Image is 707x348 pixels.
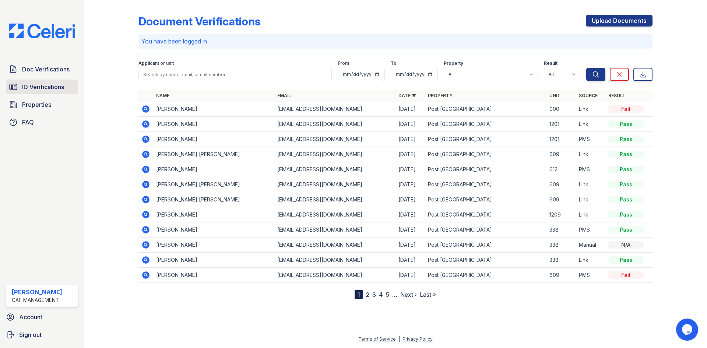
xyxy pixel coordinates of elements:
td: [DATE] [395,132,425,147]
td: Post [GEOGRAPHIC_DATA] [425,192,546,207]
a: Result [608,93,626,98]
td: [PERSON_NAME] [153,268,274,283]
a: Last » [420,291,436,298]
td: [DATE] [395,162,425,177]
a: Properties [6,97,78,112]
td: [PERSON_NAME] [153,162,274,177]
label: To [391,60,397,66]
div: Pass [608,196,644,203]
td: [EMAIL_ADDRESS][DOMAIN_NAME] [274,147,395,162]
label: Result [544,60,557,66]
td: [EMAIL_ADDRESS][DOMAIN_NAME] [274,253,395,268]
td: [PERSON_NAME] [153,222,274,238]
td: 338 [546,253,576,268]
a: ID Verifications [6,80,78,94]
td: Post [GEOGRAPHIC_DATA] [425,147,546,162]
td: 609 [546,177,576,192]
div: 1 [355,290,363,299]
td: [DATE] [395,177,425,192]
div: Pass [608,151,644,158]
td: [EMAIL_ADDRESS][DOMAIN_NAME] [274,162,395,177]
a: Privacy Policy [402,336,433,342]
td: [DATE] [395,238,425,253]
label: From [338,60,349,66]
td: [DATE] [395,222,425,238]
div: Pass [608,226,644,233]
td: Post [GEOGRAPHIC_DATA] [425,132,546,147]
td: Link [576,253,605,268]
td: [DATE] [395,102,425,117]
td: Post [GEOGRAPHIC_DATA] [425,207,546,222]
div: Fail [608,271,644,279]
td: Post [GEOGRAPHIC_DATA] [425,253,546,268]
td: Link [576,177,605,192]
td: 000 [546,102,576,117]
div: Pass [608,256,644,264]
td: [DATE] [395,192,425,207]
label: Applicant or unit [138,60,174,66]
a: Upload Documents [586,15,653,27]
div: Pass [608,120,644,128]
div: Pass [608,166,644,173]
td: Link [576,207,605,222]
td: PMS [576,222,605,238]
td: Post [GEOGRAPHIC_DATA] [425,238,546,253]
span: Properties [22,100,51,109]
span: … [392,290,397,299]
span: Sign out [19,330,42,339]
td: 609 [546,147,576,162]
td: [EMAIL_ADDRESS][DOMAIN_NAME] [274,132,395,147]
td: [DATE] [395,207,425,222]
div: Fail [608,105,644,113]
iframe: chat widget [676,319,700,341]
td: [PERSON_NAME] [PERSON_NAME] [153,147,274,162]
div: Pass [608,211,644,218]
td: [DATE] [395,253,425,268]
td: PMS [576,132,605,147]
td: [EMAIL_ADDRESS][DOMAIN_NAME] [274,238,395,253]
td: Post [GEOGRAPHIC_DATA] [425,177,546,192]
a: Email [277,93,291,98]
td: [PERSON_NAME] [153,207,274,222]
a: FAQ [6,115,78,130]
td: 1201 [546,117,576,132]
span: Account [19,313,42,321]
td: [EMAIL_ADDRESS][DOMAIN_NAME] [274,102,395,117]
span: Doc Verifications [22,65,70,74]
td: [PERSON_NAME] [153,238,274,253]
td: Post [GEOGRAPHIC_DATA] [425,117,546,132]
td: [PERSON_NAME] [PERSON_NAME] [153,192,274,207]
button: Sign out [3,327,81,342]
td: [PERSON_NAME] [PERSON_NAME] [153,177,274,192]
td: [EMAIL_ADDRESS][DOMAIN_NAME] [274,222,395,238]
td: Post [GEOGRAPHIC_DATA] [425,268,546,283]
div: Pass [608,136,644,143]
a: Name [156,93,169,98]
td: [EMAIL_ADDRESS][DOMAIN_NAME] [274,207,395,222]
td: Manual [576,238,605,253]
td: [PERSON_NAME] [153,117,274,132]
td: PMS [576,162,605,177]
a: Source [579,93,598,98]
img: CE_Logo_Blue-a8612792a0a2168367f1c8372b55b34899dd931a85d93a1a3d3e32e68fde9ad4.png [3,24,81,38]
td: Link [576,102,605,117]
span: FAQ [22,118,34,127]
div: N/A [608,241,644,249]
div: Pass [608,181,644,188]
td: Post [GEOGRAPHIC_DATA] [425,222,546,238]
a: 2 [366,291,369,298]
a: Account [3,310,81,324]
a: Doc Verifications [6,62,78,77]
div: | [398,336,400,342]
td: [PERSON_NAME] [153,102,274,117]
td: 338 [546,238,576,253]
td: [PERSON_NAME] [153,253,274,268]
div: [PERSON_NAME] [12,288,62,296]
td: Post [GEOGRAPHIC_DATA] [425,102,546,117]
td: 338 [546,222,576,238]
td: Post [GEOGRAPHIC_DATA] [425,162,546,177]
a: 4 [379,291,383,298]
td: [EMAIL_ADDRESS][DOMAIN_NAME] [274,177,395,192]
a: Terms of Service [358,336,396,342]
div: Document Verifications [138,15,260,28]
